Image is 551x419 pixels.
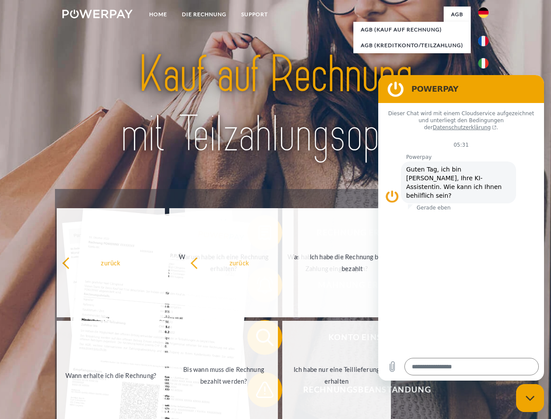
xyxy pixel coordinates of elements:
div: Bis wann muss die Rechnung bezahlt werden? [175,364,273,387]
img: title-powerpay_de.svg [83,42,468,167]
iframe: Messaging-Fenster [378,75,544,381]
div: zurück [62,257,160,268]
img: fr [478,36,489,46]
a: DIE RECHNUNG [175,7,234,22]
img: logo-powerpay-white.svg [62,10,133,18]
div: Ich habe nur eine Teillieferung erhalten [287,364,386,387]
a: AGB (Kreditkonto/Teilzahlung) [353,38,471,53]
a: agb [444,7,471,22]
div: Ich habe die Rechnung bereits bezahlt [303,251,401,275]
div: Warum habe ich eine Rechnung erhalten? [175,251,273,275]
div: Wann erhalte ich die Rechnung? [62,369,160,381]
a: Home [142,7,175,22]
img: de [478,7,489,18]
a: SUPPORT [234,7,275,22]
div: zurück [190,257,288,268]
a: AGB (Kauf auf Rechnung) [353,22,471,38]
iframe: Schaltfläche zum Öffnen des Messaging-Fensters; Konversation läuft [516,384,544,412]
img: it [478,58,489,69]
